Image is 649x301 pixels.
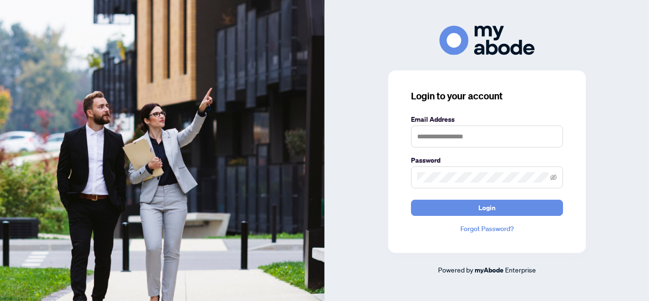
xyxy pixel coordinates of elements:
button: Login [411,200,563,216]
span: Enterprise [505,265,536,274]
span: eye-invisible [550,174,557,181]
img: ma-logo [439,26,534,55]
label: Email Address [411,114,563,125]
h3: Login to your account [411,89,563,103]
a: myAbode [475,265,504,275]
label: Password [411,155,563,165]
span: Login [478,200,496,215]
a: Forgot Password? [411,223,563,234]
span: Powered by [438,265,473,274]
